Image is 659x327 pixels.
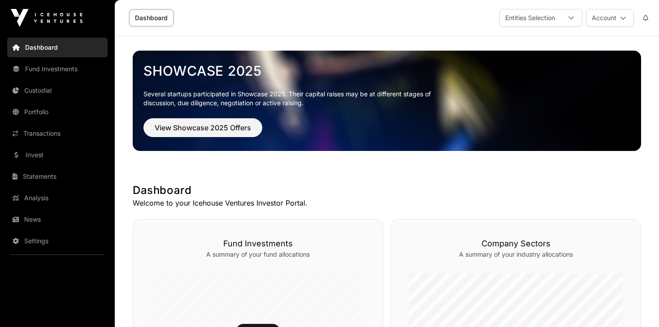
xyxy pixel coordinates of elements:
[409,250,623,259] p: A summary of your industry allocations
[500,9,560,26] div: Entities Selection
[7,59,108,79] a: Fund Investments
[7,124,108,143] a: Transactions
[7,145,108,165] a: Invest
[7,167,108,186] a: Statements
[7,188,108,208] a: Analysis
[143,127,262,136] a: View Showcase 2025 Offers
[133,51,641,151] img: Showcase 2025
[155,122,251,133] span: View Showcase 2025 Offers
[129,9,173,26] a: Dashboard
[143,90,445,108] p: Several startups participated in Showcase 2025. Their capital raises may be at different stages o...
[133,183,641,198] h1: Dashboard
[7,102,108,122] a: Portfolio
[586,9,634,27] button: Account
[151,237,365,250] h3: Fund Investments
[409,237,623,250] h3: Company Sectors
[7,81,108,100] a: Custodial
[151,250,365,259] p: A summary of your fund allocations
[11,9,82,27] img: Icehouse Ventures Logo
[7,38,108,57] a: Dashboard
[133,198,641,208] p: Welcome to your Icehouse Ventures Investor Portal.
[143,63,630,79] a: Showcase 2025
[7,231,108,251] a: Settings
[143,118,262,137] button: View Showcase 2025 Offers
[7,210,108,229] a: News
